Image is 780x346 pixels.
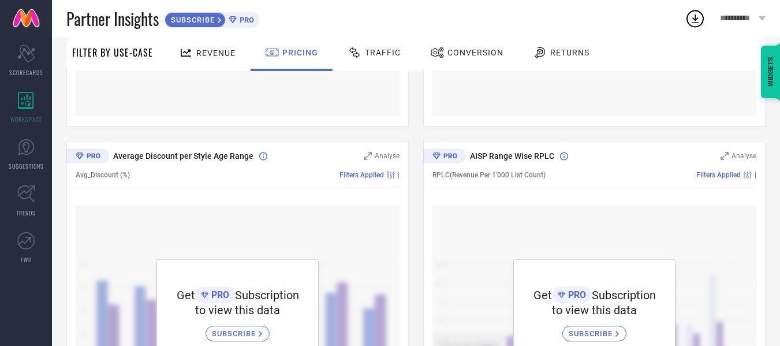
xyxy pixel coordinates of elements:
[21,255,32,264] span: FWD
[66,148,109,166] div: Premium
[552,303,637,317] span: to view this data
[16,209,36,217] span: TRENDS
[9,68,43,77] span: SCORECARDS
[365,48,401,57] span: Traffic
[195,303,280,317] span: to view this data
[339,171,384,179] span: Filters Applied
[732,152,756,160] span: Analyse
[696,171,741,179] span: Filters Applied
[165,9,260,28] a: SUBSCRIBEPRO
[10,115,42,124] span: WORKSPACE
[533,288,552,302] span: Get
[212,329,259,338] span: SUBSCRIBE
[165,16,218,24] span: SUBSCRIBE
[375,152,400,160] span: Analyse
[565,289,586,300] span: PRO
[470,151,554,161] span: AISP Range Wise RPLC
[755,171,756,179] span: |
[237,16,254,24] span: PRO
[562,317,626,341] a: SUBSCRIBE
[282,48,318,57] span: Pricing
[721,152,729,160] svg: Zoom
[206,317,270,341] a: SUBSCRIBE
[398,171,400,179] span: |
[423,148,466,166] div: Premium
[235,288,299,302] span: Subscription
[208,289,229,300] span: PRO
[72,46,153,59] span: Filter By Use-Case
[550,48,589,57] span: Returns
[66,7,159,31] span: Partner Insights
[364,152,372,160] svg: Zoom
[113,151,253,161] span: Average Discount per Style Age Range
[569,329,615,338] span: SUBSCRIBE
[177,288,195,302] span: Get
[685,8,706,29] div: Open download list
[76,171,130,179] span: Avg_Discount (%)
[447,48,503,57] span: Conversion
[432,171,546,179] span: RPLC(Revenue Per 1'000 List Count)
[196,49,236,58] span: Revenue
[592,288,656,302] span: Subscription
[9,162,44,170] span: SUGGESTIONS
